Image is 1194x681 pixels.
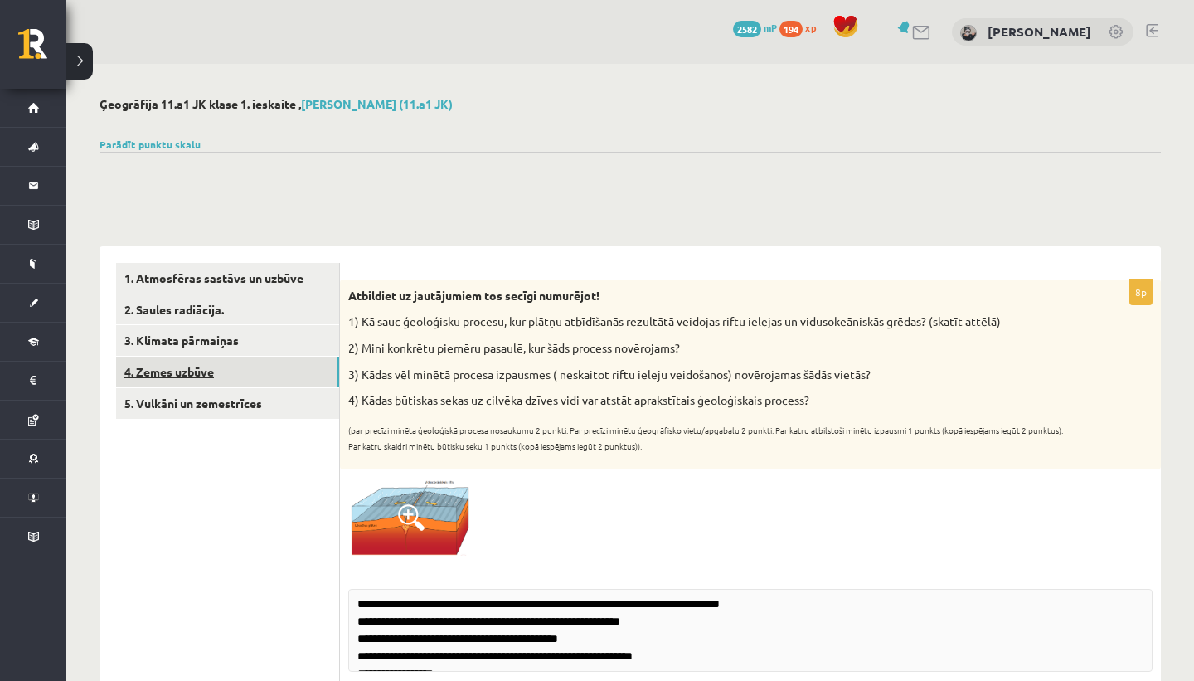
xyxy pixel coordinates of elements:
[116,388,339,419] a: 5. Vulkāni un zemestrīces
[99,138,201,151] a: Parādīt punktu skalu
[779,21,803,37] span: 194
[116,325,339,356] a: 3. Klimata pārmaiņas
[348,314,1070,330] p: 1) Kā sauc ģeoloģisku procesu, kur plātņu atbīdīšanās rezultātā veidojas riftu ielejas un vidusok...
[764,21,777,34] span: mP
[733,21,761,37] span: 2582
[960,25,977,41] img: Vaļerija Guka
[733,21,777,34] a: 2582 mP
[116,263,339,294] a: 1. Atmosfēras sastāvs un uzbūve
[348,367,1070,383] p: 3) Kādas vēl minētā procesa izpausmes ( neskaitot riftu ieleju veidošanos) novērojamas šādās vietās?
[301,96,453,111] a: [PERSON_NAME] (11.a1 JK)
[348,424,1063,453] sub: (par precīzi minēta ģeoloģiskā procesa nosaukumu 2 punkti. Par precīzi minētu ģeogrāfisko vietu/a...
[348,478,473,556] img: vbc.png
[779,21,824,34] a: 194 xp
[1129,279,1153,305] p: 8p
[116,357,339,387] a: 4. Zemes uzbūve
[348,340,1070,357] p: 2) Mini konkrētu piemēru pasaulē, kur šāds process novērojams?
[99,97,1161,111] h2: Ģeogrāfija 11.a1 JK klase 1. ieskaite ,
[805,21,816,34] span: xp
[116,294,339,325] a: 2. Saules radiācija.
[348,288,599,303] strong: Atbildiet uz jautājumiem tos secīgi numurējot!
[348,392,1070,409] p: 4) Kādas būtiskas sekas uz cilvēka dzīves vidi var atstāt aprakstītais ģeoloģiskais process?
[988,23,1091,40] a: [PERSON_NAME]
[18,29,66,71] a: Rīgas 1. Tālmācības vidusskola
